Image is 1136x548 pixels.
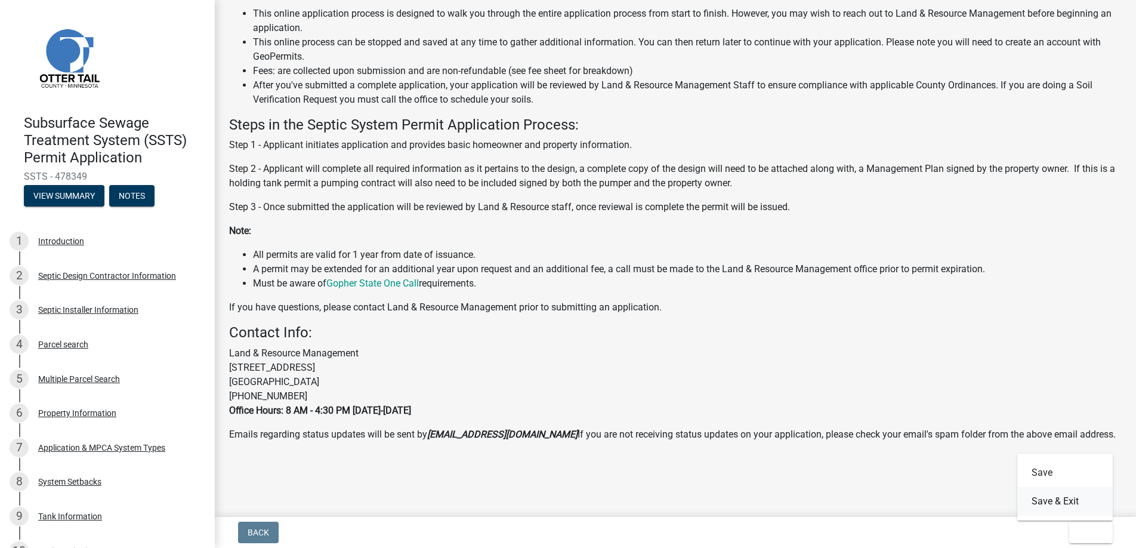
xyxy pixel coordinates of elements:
li: A permit may be extended for an additional year upon request and an additional fee, a call must b... [253,262,1122,276]
strong: Office Hours: 8 AM - 4:30 PM [DATE]-[DATE] [229,405,411,416]
button: Save [1017,458,1113,487]
p: Step 1 - Applicant initiates application and provides basic homeowner and property information. [229,138,1122,152]
div: 7 [10,438,29,457]
p: If you have questions, please contact Land & Resource Management prior to submitting an application. [229,300,1122,315]
div: Introduction [38,237,84,245]
div: Parcel search [38,340,88,349]
button: Notes [109,185,155,207]
div: Application & MPCA System Types [38,444,165,452]
button: Back [238,522,279,543]
a: Gopher State One Call [326,278,419,289]
div: 5 [10,370,29,389]
h4: Contact Info: [229,324,1122,341]
div: Tank Information [38,512,102,521]
wm-modal-confirm: Notes [109,192,155,202]
li: Must be aware of requirements. [253,276,1122,291]
span: Back [248,528,269,537]
li: All permits are valid for 1 year from date of issuance. [253,248,1122,262]
div: Property Information [38,409,116,417]
div: 6 [10,404,29,423]
strong: Note: [229,225,251,236]
p: Step 2 - Applicant will complete all required information as it pertains to the design, a complet... [229,162,1122,190]
p: Emails regarding status updates will be sent by If you are not receiving status updates on your a... [229,427,1122,442]
li: This online process can be stopped and saved at any time to gather additional information. You ca... [253,35,1122,64]
div: Septic Installer Information [38,306,138,314]
button: Exit [1069,522,1113,543]
div: Multiple Parcel Search [38,375,120,383]
span: SSTS - 478349 [24,171,191,182]
p: Step 3 - Once submitted the application will be reviewed by Land & Resource staff, once reviewal ... [229,200,1122,214]
wm-modal-confirm: Summary [24,192,104,202]
h4: Steps in the Septic System Permit Application Process: [229,116,1122,134]
p: Land & Resource Management [STREET_ADDRESS] [GEOGRAPHIC_DATA] [PHONE_NUMBER] [229,346,1122,418]
li: After you've submitted a complete application, your application will be reviewed by Land & Resour... [253,78,1122,107]
div: Exit [1017,454,1113,521]
img: Otter Tail County, Minnesota [24,13,113,102]
div: 1 [10,232,29,251]
strong: [EMAIL_ADDRESS][DOMAIN_NAME] [427,429,578,440]
li: This online application process is designed to walk you through the entire application process fr... [253,7,1122,35]
button: View Summary [24,185,104,207]
li: Fees: are collected upon submission and are non-refundable (see fee sheet for breakdown) [253,64,1122,78]
div: 4 [10,335,29,354]
div: 9 [10,507,29,526]
div: 3 [10,300,29,319]
h4: Subsurface Sewage Treatment System (SSTS) Permit Application [24,115,205,166]
div: 8 [10,472,29,491]
button: Save & Exit [1017,487,1113,516]
div: System Setbacks [38,478,101,486]
span: Exit [1079,528,1096,537]
div: Septic Design Contractor Information [38,272,176,280]
div: 2 [10,266,29,285]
